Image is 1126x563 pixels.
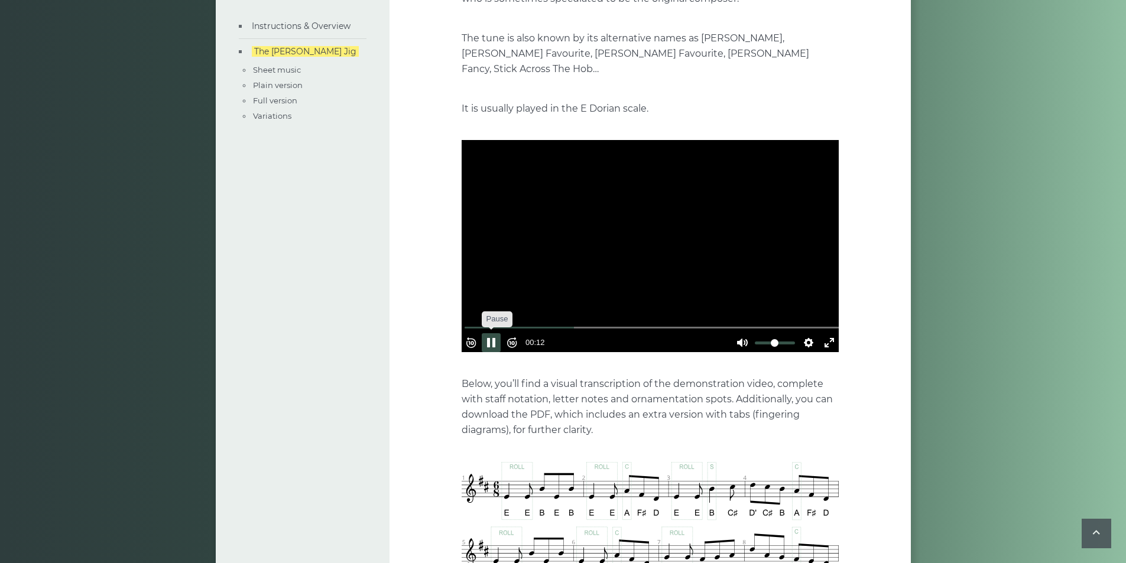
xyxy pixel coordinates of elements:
a: Sheet music [253,65,301,74]
p: The tune is also known by its alternative names as [PERSON_NAME], [PERSON_NAME] Favourite, [PERSO... [462,31,839,77]
p: Below, you’ll find a visual transcription of the demonstration video, complete with staff notatio... [462,376,839,438]
a: Instructions & Overview [252,21,351,31]
p: It is usually played in the E Dorian scale. [462,101,839,116]
a: Full version [253,96,297,105]
a: Plain version [253,80,303,90]
a: The [PERSON_NAME] Jig [252,46,359,57]
a: Variations [253,111,291,121]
